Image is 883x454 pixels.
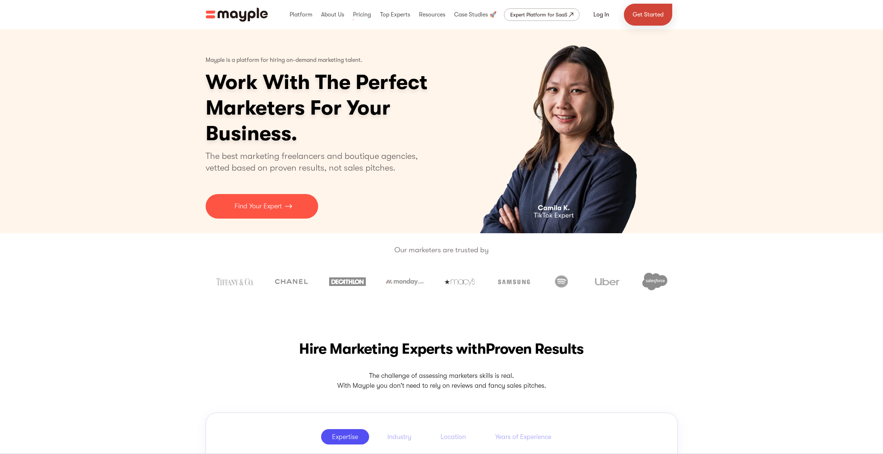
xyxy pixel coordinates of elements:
[504,8,580,21] a: Expert Platform for SaaS
[235,201,282,211] p: Find Your Expert
[206,150,427,174] p: The best marketing freelancers and boutique agencies, vetted based on proven results, not sales p...
[441,432,466,441] div: Location
[510,10,567,19] div: Expert Platform for SaaS
[624,4,672,26] a: Get Started
[585,6,618,23] a: Log In
[206,8,268,22] img: Mayple logo
[486,340,584,357] span: Proven Results
[332,432,358,441] div: Expertise
[387,432,411,441] div: Industry
[206,8,268,22] a: home
[378,3,412,26] div: Top Experts
[206,70,484,146] h1: Work With The Perfect Marketers For Your Business.
[206,371,678,391] p: The challenge of assessing marketers skills is real. With Mayple you don't need to rely on review...
[206,339,678,359] h2: Hire Marketing Experts with
[449,29,678,233] div: 2 of 4
[351,3,373,26] div: Pricing
[206,194,318,219] a: Find Your Expert
[319,3,346,26] div: About Us
[449,29,678,233] div: carousel
[417,3,447,26] div: Resources
[495,432,551,441] div: Years of Experience
[288,3,314,26] div: Platform
[206,51,363,70] p: Mayple is a platform for hiring on-demand marketing talent.
[751,369,883,454] iframe: Chat Widget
